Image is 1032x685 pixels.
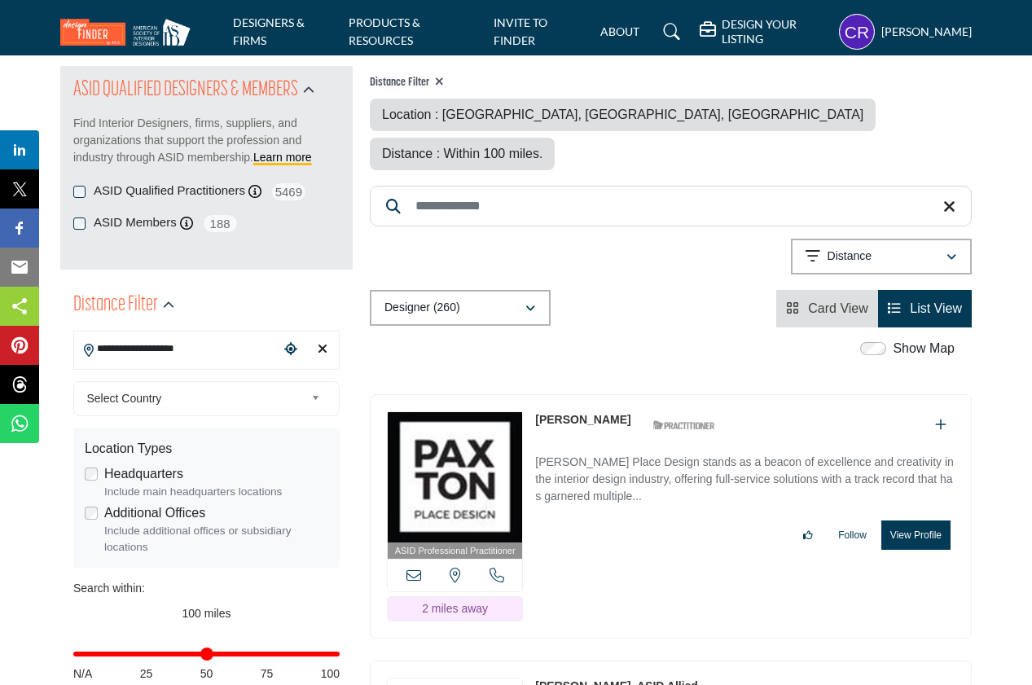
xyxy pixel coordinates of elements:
[935,418,946,432] a: Add To List
[73,217,86,230] input: ASID Members checkbox
[888,301,962,315] a: View List
[878,290,972,327] li: List View
[535,454,955,508] p: [PERSON_NAME] Place Design stands as a beacon of excellence and creativity in the interior design...
[370,186,972,226] input: Search Keyword
[382,108,863,121] span: Location : [GEOGRAPHIC_DATA], [GEOGRAPHIC_DATA], [GEOGRAPHIC_DATA]
[73,291,158,320] h2: Distance Filter
[270,182,307,202] span: 5469
[828,248,872,265] p: Distance
[321,665,340,683] span: 100
[395,544,516,558] span: ASID Professional Practitioner
[647,415,720,436] img: ASID Qualified Practitioners Badge Icon
[104,484,328,500] div: Include main headquarters locations
[104,523,328,556] div: Include additional offices or subsidiary locations
[388,412,522,560] a: ASID Professional Practitioner
[94,182,245,200] label: ASID Qualified Practitioners
[786,301,868,315] a: View Card
[910,301,962,315] span: List View
[182,607,231,620] span: 100 miles
[793,521,823,549] button: Like listing
[87,389,305,408] span: Select Country
[776,290,878,327] li: Card View
[73,186,86,198] input: ASID Qualified Practitioners checkbox
[233,15,305,47] a: DESIGNERS & FIRMS
[422,602,488,615] span: 2 miles away
[60,19,199,46] img: Site Logo
[828,521,877,549] button: Follow
[494,15,547,47] a: INVITE TO FINDER
[73,76,298,105] h2: ASID QUALIFIED DESIGNERS & MEMBERS
[535,411,630,428] p: Stacie McCans
[85,439,328,459] div: Location Types
[279,332,303,367] div: Choose your current location
[202,213,239,234] span: 188
[535,444,955,508] a: [PERSON_NAME] Place Design stands as a beacon of excellence and creativity in the interior design...
[104,464,183,484] label: Headquarters
[73,115,340,166] p: Find Interior Designers, firms, suppliers, and organizations that support the profession and indu...
[370,76,972,90] h4: Distance Filter
[261,665,274,683] span: 75
[384,300,460,316] p: Designer (260)
[535,413,630,426] a: [PERSON_NAME]
[388,412,522,542] img: Stacie McCans
[881,520,951,550] button: View Profile
[370,290,551,326] button: Designer (260)
[74,333,279,365] input: Search Location
[73,665,92,683] span: N/A
[839,14,875,50] button: Show hide supplier dropdown
[791,239,972,274] button: Distance
[808,301,868,315] span: Card View
[648,19,691,45] a: Search
[311,332,335,367] div: Clear search location
[700,17,831,46] div: DESIGN YOUR LISTING
[73,580,340,597] div: Search within:
[881,24,972,40] h5: [PERSON_NAME]
[349,15,420,47] a: PRODUCTS & RESOURCES
[200,665,213,683] span: 50
[94,213,177,232] label: ASID Members
[893,339,955,358] label: Show Map
[140,665,153,683] span: 25
[253,151,312,164] a: Learn more
[104,503,205,523] label: Additional Offices
[600,24,639,38] a: ABOUT
[722,17,831,46] h5: DESIGN YOUR LISTING
[382,147,542,160] span: Distance : Within 100 miles.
